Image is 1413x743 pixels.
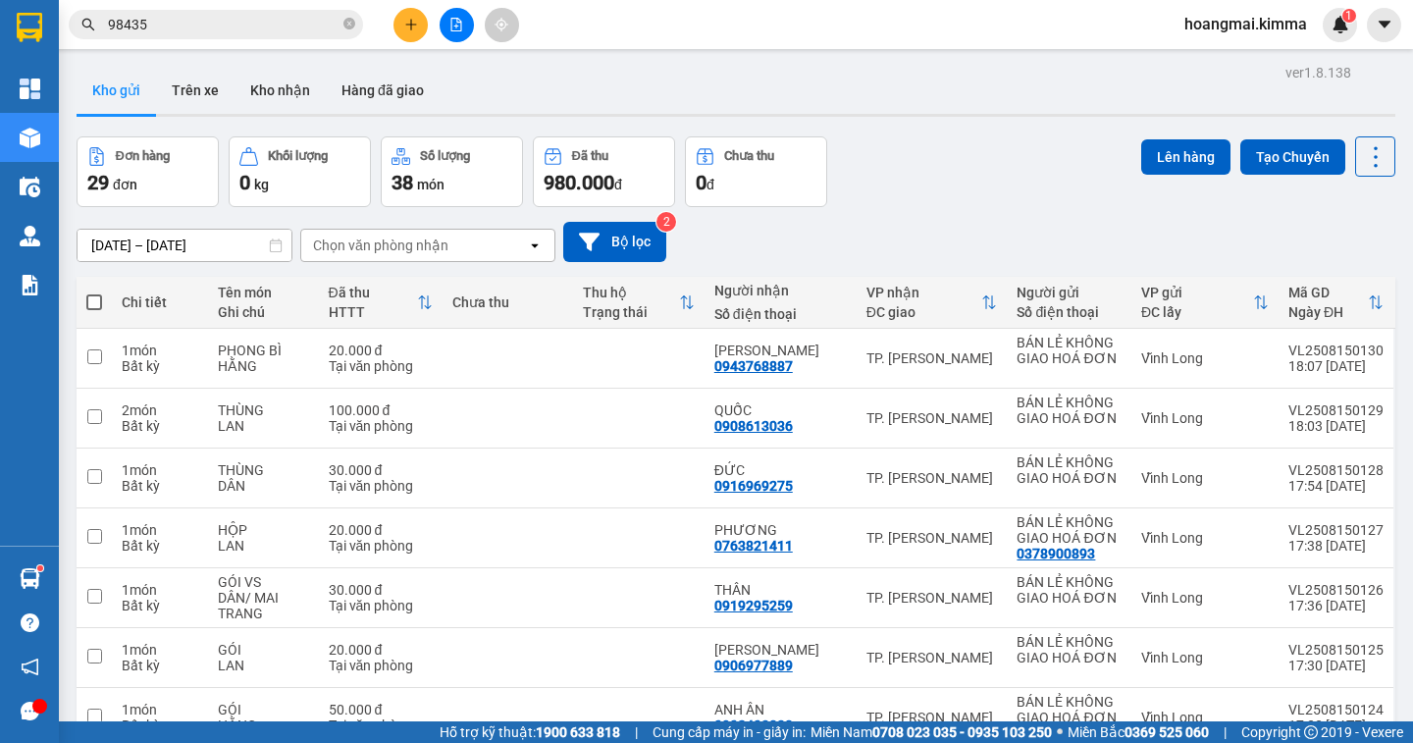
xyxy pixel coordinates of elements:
span: message [21,702,39,720]
div: 18:03 [DATE] [1288,418,1384,434]
div: Vĩnh Long [1141,590,1269,606]
div: 17:23 [DATE] [1288,717,1384,733]
span: đơn [113,177,137,192]
span: question-circle [21,613,39,632]
span: plus [404,18,418,31]
button: Đơn hàng29đơn [77,136,219,207]
div: ĐC giao [866,304,982,320]
button: plus [393,8,428,42]
div: TP. [PERSON_NAME] [866,710,998,725]
sup: 1 [37,565,43,571]
div: Đã thu [329,285,418,300]
div: Vĩnh Long [1141,410,1269,426]
button: Bộ lọc [563,222,666,262]
div: VL2508150125 [1288,642,1384,658]
div: GÓI [218,702,309,717]
div: 0908613036 [714,418,793,434]
div: HẰNG [218,717,309,733]
strong: 0369 525 060 [1125,724,1209,740]
div: BÁN LẺ KHÔNG GIAO HOÁ ĐƠN [1017,574,1122,606]
div: DÂN/ MAI TRANG [218,590,309,621]
div: Tại văn phòng [329,717,434,733]
span: caret-down [1376,16,1393,33]
div: LAN [218,538,309,554]
button: Kho gửi [77,67,156,114]
div: ĐC lấy [1141,304,1253,320]
span: 29 [87,171,109,194]
span: 0 [696,171,706,194]
div: Số lượng [420,149,470,163]
div: Vĩnh Long [1141,650,1269,665]
button: Trên xe [156,67,235,114]
div: TP. [PERSON_NAME] [866,650,998,665]
div: 0906977889 [714,658,793,673]
div: ver 1.8.138 [1285,62,1351,83]
span: aim [495,18,508,31]
div: Trạng thái [583,304,678,320]
div: Người nhận [714,283,847,298]
th: Toggle SortBy [1131,277,1279,329]
img: icon-new-feature [1332,16,1349,33]
span: Miền Bắc [1068,721,1209,743]
span: hoangmai.kimma [1169,12,1323,36]
div: 20.000 đ [329,642,434,658]
div: Tại văn phòng [329,418,434,434]
button: Đã thu980.000đ [533,136,675,207]
div: Bất kỳ [122,418,198,434]
div: 1 món [122,642,198,658]
div: THÂN [714,582,847,598]
div: 1 món [122,702,198,717]
div: TP. [PERSON_NAME] [866,410,998,426]
div: TP. [PERSON_NAME] [866,530,998,546]
div: VL2508150126 [1288,582,1384,598]
div: Tại văn phòng [329,658,434,673]
input: Tìm tên, số ĐT hoặc mã đơn [108,14,340,35]
span: close-circle [343,16,355,34]
div: TP. [PERSON_NAME] [866,350,998,366]
img: dashboard-icon [20,79,40,99]
div: Bất kỳ [122,358,198,374]
div: Chưa thu [724,149,774,163]
div: BÁN LẺ KHÔNG GIAO HOÁ ĐƠN [1017,514,1122,546]
img: solution-icon [20,275,40,295]
div: THÙNG [218,462,309,478]
div: HẰNG [218,358,309,374]
div: VL2508150128 [1288,462,1384,478]
div: Vĩnh Long [1141,470,1269,486]
div: THÙNG [218,402,309,418]
div: 100.000 đ [329,402,434,418]
span: ⚪️ [1057,728,1063,736]
div: Số điện thoại [1017,304,1122,320]
div: Tại văn phòng [329,598,434,613]
div: Khối lượng [268,149,328,163]
div: PHƯƠNG [714,522,847,538]
div: 30.000 đ [329,462,434,478]
div: 1 món [122,343,198,358]
div: GÓI [218,642,309,658]
span: close-circle [343,18,355,29]
button: Hàng đã giao [326,67,440,114]
div: BÁN LẺ KHÔNG GIAO HOÁ ĐƠN [1017,634,1122,665]
div: 0763821411 [714,538,793,554]
div: VL2508150124 [1288,702,1384,717]
div: 1 món [122,462,198,478]
button: Kho nhận [235,67,326,114]
div: 17:38 [DATE] [1288,538,1384,554]
div: Số điện thoại [714,306,847,322]
div: 0916969275 [714,478,793,494]
div: QUỐC [714,402,847,418]
div: 50.000 đ [329,702,434,717]
div: TP. [PERSON_NAME] [866,590,998,606]
div: 20.000 đ [329,343,434,358]
div: VL2508150127 [1288,522,1384,538]
div: VL2508150129 [1288,402,1384,418]
span: file-add [449,18,463,31]
span: kg [254,177,269,192]
div: HTTT [329,304,418,320]
div: 1 món [122,522,198,538]
img: warehouse-icon [20,568,40,589]
img: warehouse-icon [20,177,40,197]
div: Vĩnh Long [1141,530,1269,546]
span: | [1224,721,1227,743]
strong: 1900 633 818 [536,724,620,740]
